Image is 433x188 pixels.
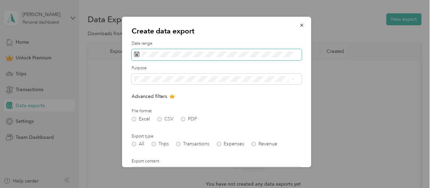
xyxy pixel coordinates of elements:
[132,41,302,47] label: Date range
[132,93,302,100] p: Advanced filters
[395,150,433,188] iframe: Everlance-gr Chat Button Frame
[132,26,302,36] p: Create data export
[132,158,302,164] label: Export content
[132,133,302,140] label: Export type
[132,65,302,71] label: Purpose
[132,108,302,114] label: File format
